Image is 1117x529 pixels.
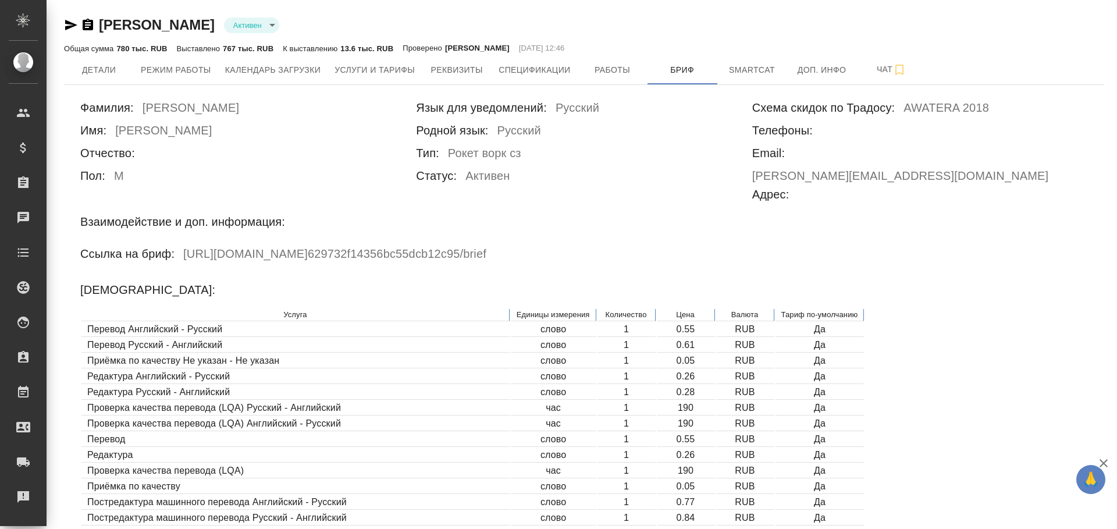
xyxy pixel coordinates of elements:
[657,322,715,337] td: 0.55
[752,166,1049,185] h6: [PERSON_NAME][EMAIL_ADDRESS][DOMAIN_NAME]
[80,244,175,263] h6: Ссылка на бриф:
[716,322,774,337] td: RUB
[597,354,656,368] td: 1
[283,44,340,53] p: К выставлению
[511,370,596,384] td: слово
[143,98,239,121] h6: [PERSON_NAME]
[429,63,485,77] span: Реквизиты
[141,63,211,77] span: Режим работы
[81,354,510,368] td: Приёмка по качеству Не указан - Не указан
[80,212,285,231] h6: Взаимодействие и доп. информация:
[794,63,850,77] span: Доп. инфо
[511,338,596,353] td: слово
[81,448,510,463] td: Редактура
[776,370,865,384] td: Да
[183,244,486,267] h6: [URL][DOMAIN_NAME] 629732f14356bc55dcb12c95 /brief
[716,338,774,353] td: RUB
[716,401,774,416] td: RUB
[597,480,656,494] td: 1
[776,322,865,337] td: Да
[340,44,393,53] p: 13.6 тыс. RUB
[81,18,95,32] button: Скопировать ссылку
[597,464,656,478] td: 1
[597,370,656,384] td: 1
[445,42,510,54] p: [PERSON_NAME]
[657,448,715,463] td: 0.26
[1081,467,1101,492] span: 🙏
[517,309,590,321] p: Единицы измерения
[519,42,565,54] p: [DATE] 12:46
[177,44,223,53] p: Выставлено
[597,338,656,353] td: 1
[776,511,865,526] td: Да
[716,417,774,431] td: RUB
[416,144,439,162] h6: Тип:
[716,480,774,494] td: RUB
[597,432,656,447] td: 1
[81,464,510,478] td: Проверка качества перевода (LQA)
[597,322,656,337] td: 1
[448,144,521,166] h6: Рокет ворк сз
[81,480,510,494] td: Приёмка по качеству
[81,495,510,510] td: Постредактура машинного перевода Английский - Русский
[657,401,715,416] td: 190
[80,281,215,299] h6: [DEMOGRAPHIC_DATA]:
[585,63,641,77] span: Работы
[80,144,135,162] h6: Отчество:
[403,42,445,54] p: Проверено
[657,370,715,384] td: 0.26
[597,511,656,526] td: 1
[81,401,510,416] td: Проверка качества перевода (LQA) Русский - Английский
[224,17,279,33] div: Активен
[663,309,709,321] p: Цена
[716,385,774,400] td: RUB
[116,44,167,53] p: 780 тыс. RUB
[80,121,106,140] h6: Имя:
[752,144,785,162] h6: Email:
[99,17,215,33] a: [PERSON_NAME]
[115,121,212,144] h6: [PERSON_NAME]
[114,166,124,189] h6: М
[81,511,510,526] td: Постредактура машинного перевода Русский - Английский
[511,448,596,463] td: слово
[776,432,865,447] td: Да
[416,121,488,140] h6: Родной язык:
[716,432,774,447] td: RUB
[776,417,865,431] td: Да
[81,432,510,447] td: Перевод
[776,401,865,416] td: Да
[1076,465,1105,494] button: 🙏
[64,18,78,32] button: Скопировать ссылку для ЯМессенджера
[657,385,715,400] td: 0.28
[511,322,596,337] td: слово
[499,63,570,77] span: Спецификации
[81,322,510,337] td: Перевод Английский - Русский
[597,495,656,510] td: 1
[230,20,265,30] button: Активен
[511,354,596,368] td: слово
[657,495,715,510] td: 0.77
[716,354,774,368] td: RUB
[603,309,649,321] p: Количество
[776,338,865,353] td: Да
[511,401,596,416] td: час
[597,401,656,416] td: 1
[903,98,989,121] h6: AWATERA 2018
[657,432,715,447] td: 0.55
[556,98,599,121] h6: Русский
[716,495,774,510] td: RUB
[511,480,596,494] td: слово
[776,354,865,368] td: Да
[716,511,774,526] td: RUB
[81,385,510,400] td: Редактура Русский - Английский
[597,448,656,463] td: 1
[416,166,457,185] h6: Статус:
[71,63,127,77] span: Детали
[511,432,596,447] td: слово
[511,511,596,526] td: слово
[465,166,510,189] h6: Активен
[716,370,774,384] td: RUB
[511,464,596,478] td: час
[781,309,858,321] p: Тариф по-умолчанию
[776,495,865,510] td: Да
